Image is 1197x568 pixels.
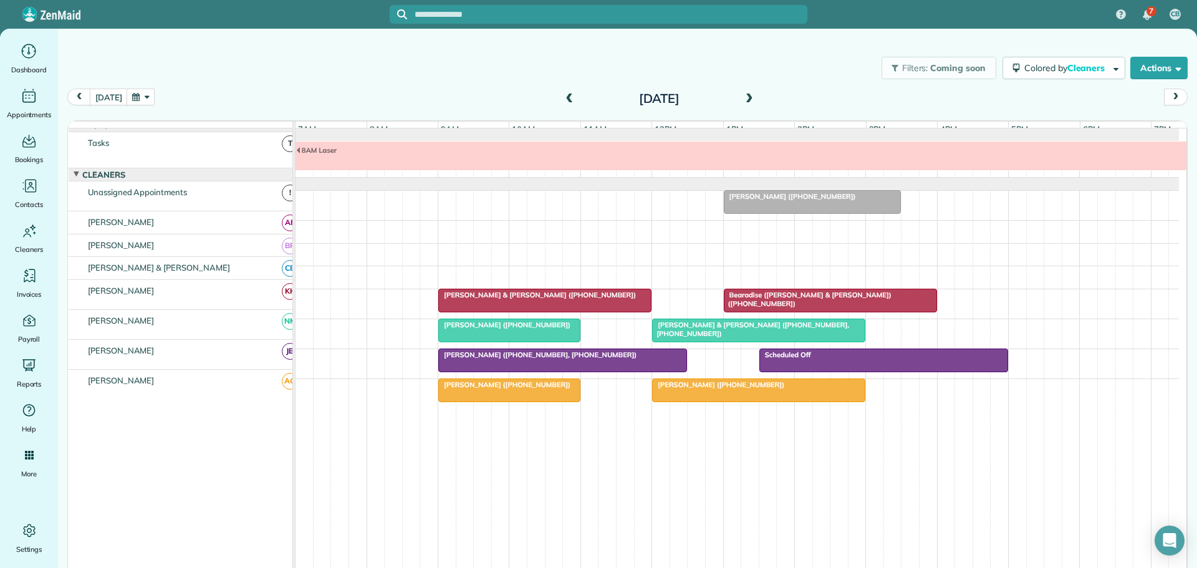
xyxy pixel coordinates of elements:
span: Tasks [85,138,112,148]
span: 12pm [652,124,679,134]
a: Settings [5,521,53,556]
span: BR [282,238,299,254]
button: [DATE] [90,89,127,105]
a: Contacts [5,176,53,211]
span: Coming soon [930,62,986,74]
span: 4pm [938,124,959,134]
span: AG [282,373,299,390]
span: [PERSON_NAME] [85,217,157,227]
span: [PERSON_NAME] & [PERSON_NAME] ([PHONE_NUMBER]) [438,291,637,299]
a: Invoices [5,266,53,301]
button: Colored byCleaners [1002,57,1125,79]
span: [PERSON_NAME] [85,375,157,385]
span: JB [282,343,299,360]
span: 7am [296,124,319,134]
span: NM [282,313,299,330]
span: 2pm [795,124,817,134]
span: [PERSON_NAME] [85,315,157,325]
span: Cleaners [80,170,128,180]
span: 7pm [1151,124,1173,134]
span: [PERSON_NAME] ([PHONE_NUMBER]) [651,380,785,389]
span: [PERSON_NAME] & [PERSON_NAME] [85,262,233,272]
span: AF [282,214,299,231]
span: 1pm [724,124,746,134]
span: Bookings [15,153,44,166]
a: Payroll [5,310,53,345]
span: CB [1171,9,1180,19]
span: More [21,468,37,480]
svg: Focus search [397,9,407,19]
span: Payroll [18,333,41,345]
span: Help [22,423,37,435]
span: 3pm [867,124,888,134]
span: ! [282,185,299,201]
span: [PERSON_NAME] ([PHONE_NUMBER], [PHONE_NUMBER]) [438,350,637,359]
span: Appointments [7,108,52,121]
a: Bookings [5,131,53,166]
button: Actions [1130,57,1188,79]
span: [PERSON_NAME] [85,345,157,355]
h2: [DATE] [581,92,737,105]
span: T [282,135,299,152]
span: Scheduled Off [759,350,812,359]
span: Invoices [17,288,42,301]
span: Filters: [902,62,928,74]
div: Open Intercom Messenger [1155,526,1185,556]
a: Dashboard [5,41,53,76]
button: Focus search [390,9,407,19]
button: next [1164,89,1188,105]
span: Reports [17,378,42,390]
a: Cleaners [5,221,53,256]
a: Reports [5,355,53,390]
span: [PERSON_NAME] ([PHONE_NUMBER]) [723,192,857,201]
span: 8am [367,124,390,134]
span: Dashboard [11,64,47,76]
span: KH [282,283,299,300]
span: Cleaners [1067,62,1107,74]
span: 6pm [1080,124,1102,134]
span: [PERSON_NAME] ([PHONE_NUMBER]) [438,320,571,329]
span: 7 [1149,6,1153,16]
button: prev [67,89,91,105]
span: 10am [509,124,537,134]
span: Unassigned Appointments [85,187,190,197]
a: Appointments [5,86,53,121]
a: Help [5,400,53,435]
span: 9am [438,124,461,134]
span: Colored by [1024,62,1109,74]
span: Settings [16,543,42,556]
span: Bearadise ([PERSON_NAME] & [PERSON_NAME]) ([PHONE_NUMBER]) [723,291,892,308]
div: 7 unread notifications [1134,1,1160,29]
span: Contacts [15,198,43,211]
span: CB [282,260,299,277]
span: 5pm [1009,124,1031,134]
span: Cleaners [15,243,43,256]
span: 8AM Laser [296,146,337,155]
span: 11am [581,124,609,134]
span: [PERSON_NAME] [85,286,157,296]
span: [PERSON_NAME] [85,240,157,250]
span: [PERSON_NAME] & [PERSON_NAME] ([PHONE_NUMBER], [PHONE_NUMBER]) [651,320,849,338]
span: [PERSON_NAME] ([PHONE_NUMBER]) [438,380,571,389]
